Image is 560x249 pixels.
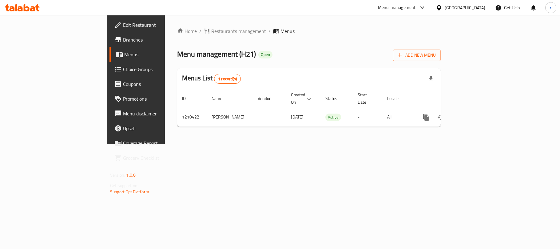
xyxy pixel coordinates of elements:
span: Get support on: [110,182,138,190]
span: Restaurants management [211,27,266,35]
a: Upsell [109,121,201,136]
span: 1 record(s) [214,76,240,82]
span: [DATE] [291,113,304,121]
span: Status [325,95,345,102]
div: Active [325,114,341,121]
span: Active [325,114,341,121]
li: / [268,27,271,35]
span: r [550,4,551,11]
a: Support.OpsPlatform [110,188,149,196]
span: ID [182,95,194,102]
a: Promotions [109,91,201,106]
div: Total records count [214,74,241,84]
span: Grocery Checklist [123,154,196,162]
span: Name [212,95,230,102]
span: Upsell [123,125,196,132]
span: Branches [123,36,196,43]
a: Coupons [109,77,201,91]
table: enhanced table [177,89,483,127]
button: Change Status [434,110,448,125]
a: Branches [109,32,201,47]
span: Edit Restaurant [123,21,196,29]
span: Locale [387,95,407,102]
a: Menus [109,47,201,62]
span: Add New Menu [398,51,436,59]
span: Coverage Report [123,139,196,147]
a: Edit Restaurant [109,18,201,32]
span: Coupons [123,80,196,88]
div: Export file [423,71,438,86]
a: Menu disclaimer [109,106,201,121]
a: Coverage Report [109,136,201,151]
button: more [419,110,434,125]
td: [PERSON_NAME] [207,108,253,127]
span: Vendor [258,95,279,102]
a: Restaurants management [204,27,266,35]
span: Menus [124,51,196,58]
h2: Menus List [182,74,241,84]
a: Choice Groups [109,62,201,77]
span: Version: [110,171,125,179]
span: Open [258,52,272,57]
div: Menu-management [378,4,416,11]
button: Add New Menu [393,50,441,61]
td: All [382,108,414,127]
a: Grocery Checklist [109,151,201,165]
th: Actions [414,89,483,108]
span: Menu management ( H21 ) [177,47,256,61]
div: [GEOGRAPHIC_DATA] [445,4,485,11]
span: Menus [280,27,295,35]
span: Menu disclaimer [123,110,196,117]
span: Promotions [123,95,196,102]
nav: breadcrumb [177,27,441,35]
td: - [353,108,382,127]
span: Start Date [358,91,375,106]
span: 1.0.0 [126,171,136,179]
span: Choice Groups [123,66,196,73]
div: Open [258,51,272,58]
span: Created On [291,91,313,106]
